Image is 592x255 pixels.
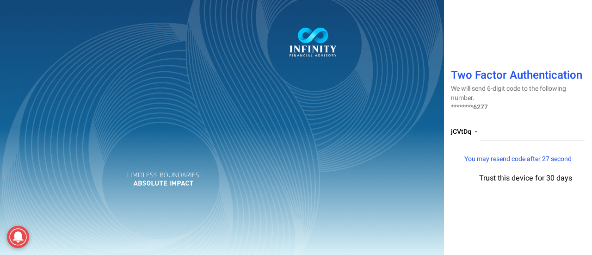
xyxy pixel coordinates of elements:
span: Trust this device for 30 days [479,173,572,184]
h1: Two Factor Authentication [451,69,585,84]
span: We will send 6-digit code to the following number. [451,84,566,103]
span: - [475,127,477,137]
span: jCVtDq [451,127,471,137]
span: You may resend code after 27 second [464,154,572,164]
